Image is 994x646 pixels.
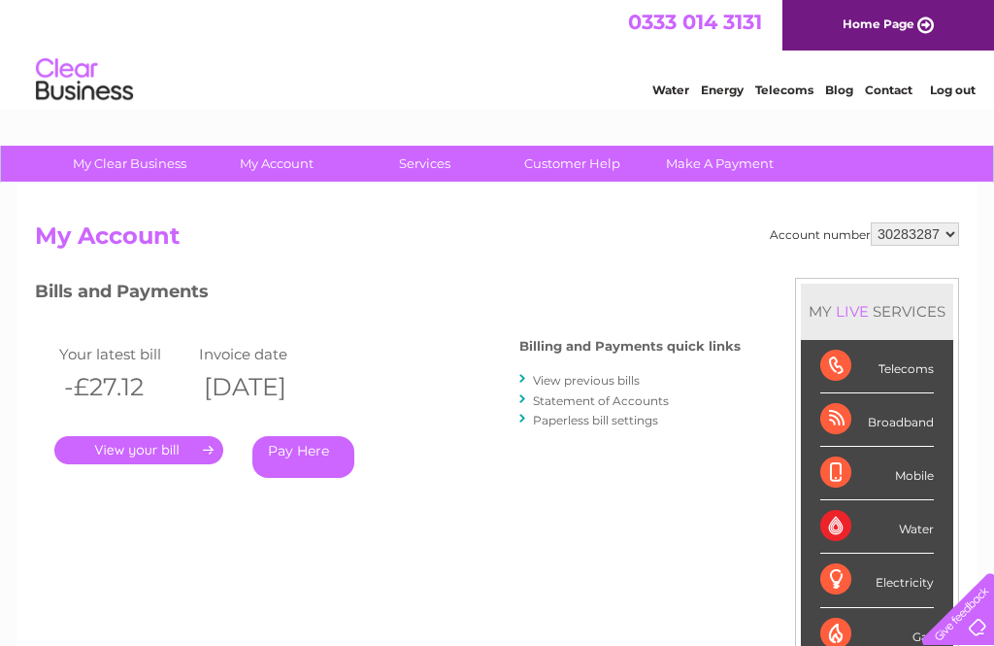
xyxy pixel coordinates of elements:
[533,413,658,427] a: Paperless bill settings
[628,10,762,34] a: 0333 014 3131
[832,302,873,321] div: LIVE
[533,393,669,408] a: Statement of Accounts
[519,339,741,354] h4: Billing and Payments quick links
[35,51,134,110] img: logo.png
[820,393,934,447] div: Broadband
[820,554,934,607] div: Electricity
[820,447,934,500] div: Mobile
[54,341,194,367] td: Your latest bill
[825,83,853,97] a: Blog
[35,278,741,312] h3: Bills and Payments
[35,222,959,259] h2: My Account
[533,373,640,388] a: View previous bills
[54,367,194,407] th: -£27.12
[652,83,689,97] a: Water
[701,83,744,97] a: Energy
[492,146,652,182] a: Customer Help
[930,83,976,97] a: Log out
[197,146,357,182] a: My Account
[865,83,912,97] a: Contact
[194,367,334,407] th: [DATE]
[801,284,953,339] div: MY SERVICES
[54,436,223,464] a: .
[770,222,959,246] div: Account number
[345,146,505,182] a: Services
[820,500,934,554] div: Water
[50,146,210,182] a: My Clear Business
[252,436,354,478] a: Pay Here
[194,341,334,367] td: Invoice date
[640,146,800,182] a: Make A Payment
[820,340,934,393] div: Telecoms
[755,83,813,97] a: Telecoms
[40,11,957,94] div: Clear Business is a trading name of Verastar Limited (registered in [GEOGRAPHIC_DATA] No. 3667643...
